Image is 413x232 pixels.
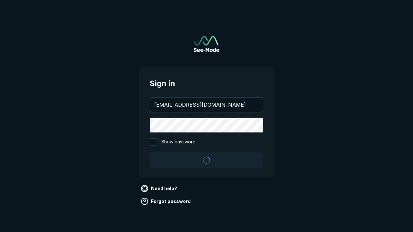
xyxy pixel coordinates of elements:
input: your@email.com [150,98,263,112]
a: Forgot password [139,196,193,207]
span: Show password [161,138,196,146]
a: Need help? [139,183,180,194]
img: See-Mode Logo [194,36,219,52]
span: Sign in [150,78,263,89]
a: Go to sign in [194,36,219,52]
